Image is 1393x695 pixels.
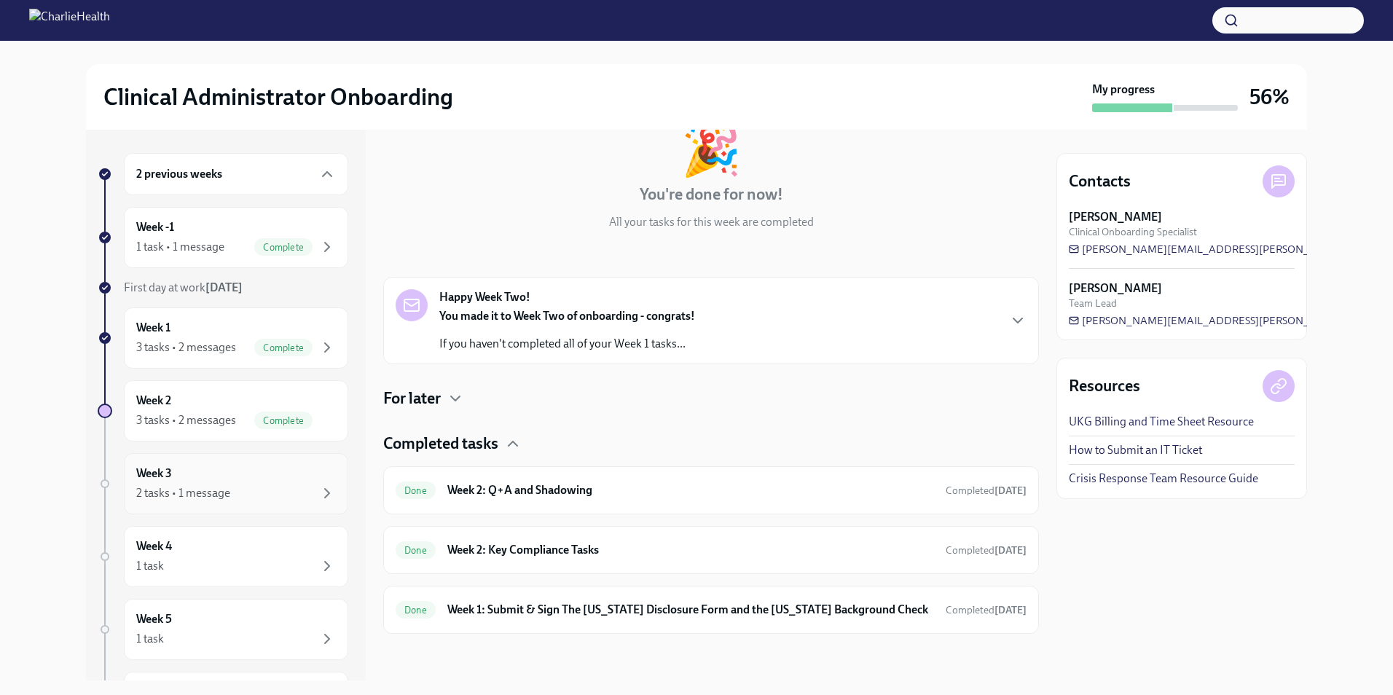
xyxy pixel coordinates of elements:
[439,309,695,323] strong: You made it to Week Two of onboarding - congrats!
[946,604,1027,616] span: Completed
[136,166,222,182] h6: 2 previous weeks
[98,207,348,268] a: Week -11 task • 1 messageComplete
[1069,471,1258,487] a: Crisis Response Team Resource Guide
[396,545,436,556] span: Done
[447,602,934,618] h6: Week 1: Submit & Sign The [US_STATE] Disclosure Form and the [US_STATE] Background Check
[439,336,695,352] p: If you haven't completed all of your Week 1 tasks...
[681,127,741,175] div: 🎉
[124,280,243,294] span: First day at work
[946,603,1027,617] span: September 5th, 2025 16:49
[1249,84,1290,110] h3: 56%
[136,485,230,501] div: 2 tasks • 1 message
[946,484,1027,497] span: Completed
[136,412,236,428] div: 3 tasks • 2 messages
[98,307,348,369] a: Week 13 tasks • 2 messagesComplete
[1069,225,1197,239] span: Clinical Onboarding Specialist
[1069,442,1202,458] a: How to Submit an IT Ticket
[103,82,453,111] h2: Clinical Administrator Onboarding
[254,242,313,253] span: Complete
[98,526,348,587] a: Week 41 task
[136,393,171,409] h6: Week 2
[383,433,498,455] h4: Completed tasks
[124,153,348,195] div: 2 previous weeks
[447,542,934,558] h6: Week 2: Key Compliance Tasks
[994,544,1027,557] strong: [DATE]
[994,484,1027,497] strong: [DATE]
[609,214,814,230] p: All your tasks for this week are completed
[396,485,436,496] span: Done
[1069,209,1162,225] strong: [PERSON_NAME]
[439,289,530,305] strong: Happy Week Two!
[1092,82,1155,98] strong: My progress
[254,342,313,353] span: Complete
[205,280,243,294] strong: [DATE]
[136,219,174,235] h6: Week -1
[994,604,1027,616] strong: [DATE]
[136,339,236,356] div: 3 tasks • 2 messages
[946,484,1027,498] span: September 9th, 2025 16:33
[98,280,348,296] a: First day at work[DATE]
[136,611,172,627] h6: Week 5
[98,453,348,514] a: Week 32 tasks • 1 message
[29,9,110,32] img: CharlieHealth
[254,415,313,426] span: Complete
[136,320,170,336] h6: Week 1
[396,538,1027,562] a: DoneWeek 2: Key Compliance TasksCompleted[DATE]
[1069,375,1140,397] h4: Resources
[383,388,1039,409] div: For later
[640,184,783,205] h4: You're done for now!
[136,631,164,647] div: 1 task
[946,543,1027,557] span: September 11th, 2025 18:56
[1069,280,1162,297] strong: [PERSON_NAME]
[1069,297,1117,310] span: Team Lead
[98,599,348,660] a: Week 51 task
[98,380,348,441] a: Week 23 tasks • 2 messagesComplete
[396,598,1027,621] a: DoneWeek 1: Submit & Sign The [US_STATE] Disclosure Form and the [US_STATE] Background CheckCompl...
[1069,414,1254,430] a: UKG Billing and Time Sheet Resource
[1069,170,1131,192] h4: Contacts
[136,239,224,255] div: 1 task • 1 message
[136,538,172,554] h6: Week 4
[383,388,441,409] h4: For later
[383,433,1039,455] div: Completed tasks
[946,544,1027,557] span: Completed
[396,479,1027,502] a: DoneWeek 2: Q+A and ShadowingCompleted[DATE]
[396,605,436,616] span: Done
[136,466,172,482] h6: Week 3
[136,558,164,574] div: 1 task
[447,482,934,498] h6: Week 2: Q+A and Shadowing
